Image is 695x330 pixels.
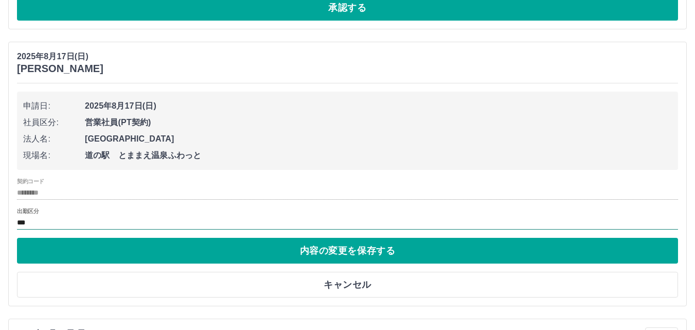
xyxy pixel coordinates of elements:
span: 道の駅 とままえ温泉ふわっと [85,149,672,162]
span: 営業社員(PT契約) [85,116,672,129]
span: 現場名: [23,149,85,162]
button: キャンセル [17,272,678,298]
label: 契約コード [17,178,44,185]
span: 2025年8月17日(日) [85,100,672,112]
h3: [PERSON_NAME] [17,63,103,75]
span: 法人名: [23,133,85,145]
button: 内容の変更を保存する [17,238,678,264]
label: 出勤区分 [17,207,39,215]
span: 社員区分: [23,116,85,129]
span: 申請日: [23,100,85,112]
span: [GEOGRAPHIC_DATA] [85,133,672,145]
p: 2025年8月17日(日) [17,50,103,63]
